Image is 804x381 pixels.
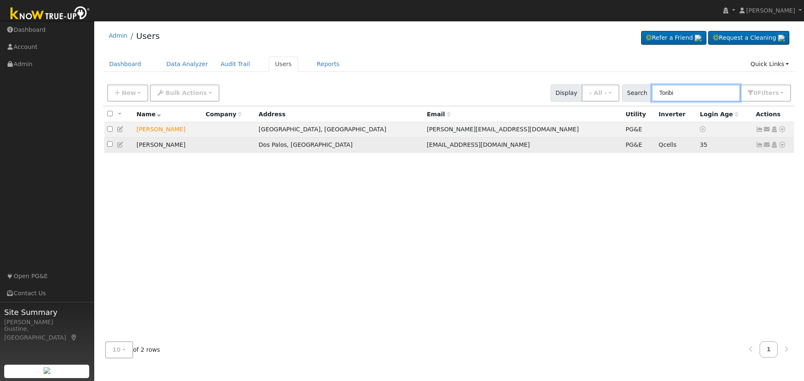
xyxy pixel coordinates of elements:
[214,56,256,72] a: Audit Trail
[775,89,778,96] span: s
[641,31,706,45] a: Refer a Friend
[756,110,791,119] div: Actions
[758,89,779,96] span: Filter
[134,137,203,153] td: [PERSON_NAME]
[763,125,771,134] a: Toribio@email.com
[626,110,653,119] div: Utility
[763,141,771,149] a: angelica354590131@gmail.com
[659,141,677,148] span: Qcells
[652,84,740,102] input: Search
[622,84,652,102] span: Search
[134,122,203,138] td: Lead
[626,126,642,133] span: PG&E
[746,7,795,14] span: [PERSON_NAME]
[770,126,778,133] a: Login As
[744,56,795,72] a: Quick Links
[708,31,789,45] a: Request a Cleaning
[107,84,149,102] button: New
[105,341,160,358] span: of 2 rows
[700,141,707,148] span: 07/07/2025 9:17:57 AM
[206,111,242,118] span: Company name
[109,32,128,39] a: Admin
[427,126,579,133] span: [PERSON_NAME][EMAIL_ADDRESS][DOMAIN_NAME]
[756,141,763,148] a: Show Graph
[760,341,778,358] a: 1
[778,125,786,134] a: Other actions
[44,367,50,374] img: retrieve
[255,137,424,153] td: Dos Palos, [GEOGRAPHIC_DATA]
[103,56,148,72] a: Dashboard
[70,334,78,341] a: Map
[255,122,424,138] td: [GEOGRAPHIC_DATA], [GEOGRAPHIC_DATA]
[756,126,763,133] a: Show Graph
[740,84,791,102] button: 0Filters
[113,346,121,353] span: 10
[695,35,701,41] img: retrieve
[105,341,133,358] button: 10
[4,325,90,342] div: Gustine, [GEOGRAPHIC_DATA]
[137,111,161,118] span: Name
[117,126,124,133] a: Edit User
[150,84,219,102] button: Bulk Actions
[311,56,346,72] a: Reports
[4,318,90,327] div: [PERSON_NAME]
[700,126,707,133] a: No login access
[659,110,694,119] div: Inverter
[582,84,619,102] button: - All -
[427,141,530,148] span: [EMAIL_ADDRESS][DOMAIN_NAME]
[121,89,136,96] span: New
[160,56,214,72] a: Data Analyzer
[4,307,90,318] span: Site Summary
[117,141,124,148] a: Edit User
[778,141,786,149] a: Other actions
[258,110,421,119] div: Address
[136,31,160,41] a: Users
[770,141,778,148] a: Login As
[6,5,94,23] img: Know True-Up
[551,84,582,102] span: Display
[165,89,207,96] span: Bulk Actions
[427,111,450,118] span: Email
[700,111,738,118] span: Days since last login
[626,141,642,148] span: PG&E
[778,35,785,41] img: retrieve
[269,56,298,72] a: Users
